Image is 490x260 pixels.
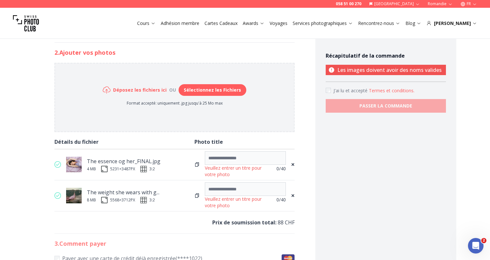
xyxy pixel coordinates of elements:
[326,65,446,75] p: Les images doivent avoir des noms valides
[405,20,421,27] a: Blog
[158,19,202,28] button: Adhésion membre
[101,166,108,172] img: size
[179,84,246,96] button: Sélectionnez les Fichiers
[270,20,287,27] a: Voyages
[137,20,156,27] a: Cours
[13,10,39,36] img: Swiss photo club
[369,87,414,94] button: Accept termsJ'ai lu et accepté
[276,165,286,172] span: 0 /40
[54,161,61,168] img: valid
[149,198,155,203] span: 3:2
[326,52,446,60] h4: Récapitulatif de la commande
[110,198,135,203] div: 5568 × 3712 PX
[468,238,484,254] iframe: Intercom live chat
[134,19,158,28] button: Cours
[326,88,331,93] input: Accept terms
[54,218,295,227] p: 88 CHF
[240,19,267,28] button: Awards
[66,157,82,172] img: thumb
[333,87,369,94] span: J'ai lu et accepté
[205,196,266,209] div: Veuillez entrer un titre pour votre photo
[243,20,264,27] a: Awards
[291,191,295,200] span: ×
[202,19,240,28] button: Cartes Cadeaux
[359,103,412,109] b: PASSER LA COMMANDE
[481,238,486,243] span: 2
[194,137,295,146] div: Photo title
[426,20,477,27] div: [PERSON_NAME]
[87,157,160,166] div: The essence og her_FINAL.jpg
[205,165,266,178] div: Veuillez entrer un titre pour votre photo
[54,48,295,57] h2: 2. Ajouter vos photos
[204,20,238,27] a: Cartes Cadeaux
[113,87,167,93] h6: Déposez les fichiers ici
[358,20,400,27] a: Rencontrez-nous
[103,101,246,106] p: Format accepté: uniquement .jpg jusqu'à 25 Mo max
[149,166,155,172] span: 3:2
[356,19,403,28] button: Rencontrez-nous
[267,19,290,28] button: Voyages
[140,166,147,172] img: ratio
[290,19,356,28] button: Services photographiques
[140,197,147,203] img: ratio
[293,20,353,27] a: Services photographiques
[326,99,446,113] button: PASSER LA COMMANDE
[167,87,179,93] div: ou
[101,197,108,203] img: size
[336,1,361,6] a: 058 51 00 270
[54,192,61,199] img: valid
[291,160,295,169] span: ×
[54,137,195,146] div: Détails du fichier
[87,198,96,203] div: 8 MB
[212,219,276,226] b: Prix de soumission total :
[276,197,286,203] span: 0 /40
[66,188,82,203] img: thumb
[110,166,135,172] div: 5231 × 3487 PX
[87,188,159,197] div: The weight she wears with g...
[161,20,199,27] a: Adhésion membre
[403,19,424,28] button: Blog
[87,166,96,172] div: 4 MB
